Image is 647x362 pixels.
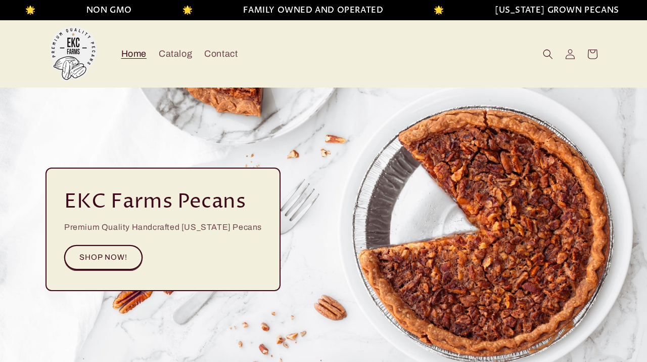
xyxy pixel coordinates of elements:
[153,42,198,66] a: Catalog
[64,220,262,235] p: Premium Quality Handcrafted [US_STATE] Pecans
[407,3,418,18] li: 🌟
[217,3,357,18] li: FAMILY OWNED AND OPERATED
[469,3,593,18] li: [US_STATE] GROWN PECANS
[45,26,101,82] img: EKC Pecans
[60,3,105,18] li: NON GMO
[42,22,105,86] a: EKC Pecans
[198,42,244,66] a: Contact
[159,48,192,60] span: Catalog
[64,189,246,215] h2: EKC Farms Pecans
[115,42,153,66] a: Home
[204,48,238,60] span: Contact
[64,245,143,270] a: SHOP NOW!
[156,3,166,18] li: 🌟
[121,48,147,60] span: Home
[537,43,559,65] summary: Search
